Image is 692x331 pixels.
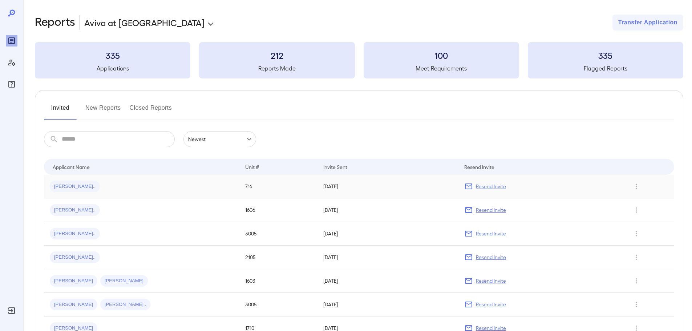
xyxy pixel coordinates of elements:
[50,207,100,214] span: [PERSON_NAME]..
[528,49,683,61] h3: 335
[476,230,506,237] p: Resend Invite
[35,42,683,78] summary: 335Applications212Reports Made100Meet Requirements335Flagged Reports
[6,305,17,316] div: Log Out
[84,17,205,28] p: Aviva at [GEOGRAPHIC_DATA]
[35,64,190,73] h5: Applications
[183,131,256,147] div: Newest
[44,102,77,120] button: Invited
[317,293,458,316] td: [DATE]
[245,162,259,171] div: Unit #
[528,64,683,73] h5: Flagged Reports
[239,175,317,198] td: 716
[631,299,642,310] button: Row Actions
[631,251,642,263] button: Row Actions
[317,269,458,293] td: [DATE]
[239,293,317,316] td: 3005
[476,254,506,261] p: Resend Invite
[35,49,190,61] h3: 335
[464,162,494,171] div: Resend Invite
[6,35,17,47] div: Reports
[476,206,506,214] p: Resend Invite
[239,269,317,293] td: 1603
[631,181,642,192] button: Row Actions
[612,15,683,31] button: Transfer Application
[364,64,519,73] h5: Meet Requirements
[50,183,100,190] span: [PERSON_NAME]..
[50,278,97,284] span: [PERSON_NAME]
[100,278,148,284] span: [PERSON_NAME]
[476,183,506,190] p: Resend Invite
[317,222,458,246] td: [DATE]
[476,301,506,308] p: Resend Invite
[6,78,17,90] div: FAQ
[6,57,17,68] div: Manage Users
[631,204,642,216] button: Row Actions
[317,246,458,269] td: [DATE]
[323,162,347,171] div: Invite Sent
[476,277,506,284] p: Resend Invite
[50,301,97,308] span: [PERSON_NAME]
[100,301,150,308] span: [PERSON_NAME]..
[364,49,519,61] h3: 100
[199,64,355,73] h5: Reports Made
[35,15,75,31] h2: Reports
[50,254,100,261] span: [PERSON_NAME]..
[239,198,317,222] td: 1606
[53,162,90,171] div: Applicant Name
[199,49,355,61] h3: 212
[85,102,121,120] button: New Reports
[130,102,172,120] button: Closed Reports
[239,246,317,269] td: 2105
[317,175,458,198] td: [DATE]
[631,275,642,287] button: Row Actions
[317,198,458,222] td: [DATE]
[239,222,317,246] td: 3005
[50,230,100,237] span: [PERSON_NAME]..
[631,228,642,239] button: Row Actions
